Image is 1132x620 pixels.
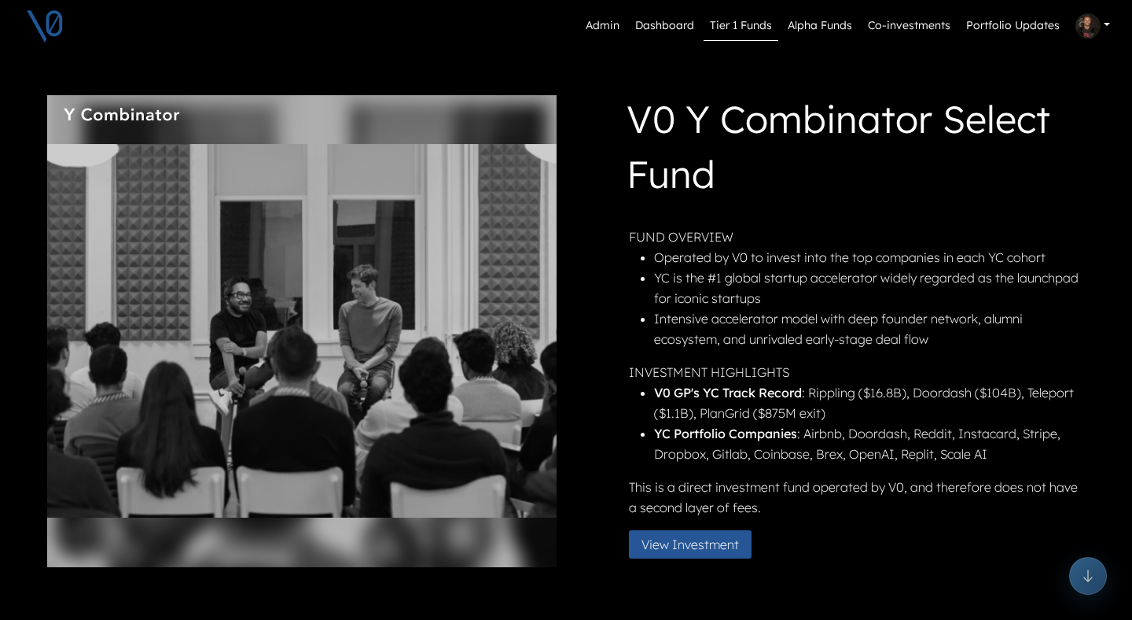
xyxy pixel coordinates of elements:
img: Fund Logo [63,108,181,123]
p: INVESTMENT HIGHLIGHTS [629,362,1082,382]
li: : Rippling ($16.8B), Doordash ($104B), Teleport ($1.1B), PlanGrid ($875M exit) [654,382,1082,423]
h1: V0 Y Combinator Select Fund [627,91,1082,208]
a: View Investment [629,535,764,551]
a: Co-investments [862,11,957,41]
img: yc.png [47,95,557,567]
a: Tier 1 Funds [704,11,778,41]
p: This is a direct investment fund operated by V0, and therefore does not have a second layer of fees. [629,477,1082,518]
a: Admin [579,11,626,41]
li: : Airbnb, Doordash, Reddit, Instacard, Stripe, Dropbox, Gitlab, Coinbase, Brex, OpenAI, Replit, S... [654,423,1082,464]
strong: V0 GP's YC Track Record [654,385,802,400]
a: Portfolio Updates [960,11,1066,41]
li: YC is the #1 global startup accelerator widely regarded as the launchpad for iconic startups [654,268,1082,308]
img: V0 logo [25,6,64,46]
li: Operated by V0 to invest into the top companies in each YC cohort [654,247,1082,268]
p: FUND OVERVIEW [629,227,1082,247]
img: Profile [1075,13,1101,39]
button: View Investment [629,530,752,559]
a: Dashboard [629,11,700,41]
strong: YC Portfolio Companies [654,426,797,441]
a: Alpha Funds [781,11,858,41]
li: Intensive accelerator model with deep founder network, alumni ecosystem, and unrivaled early-stag... [654,308,1082,349]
